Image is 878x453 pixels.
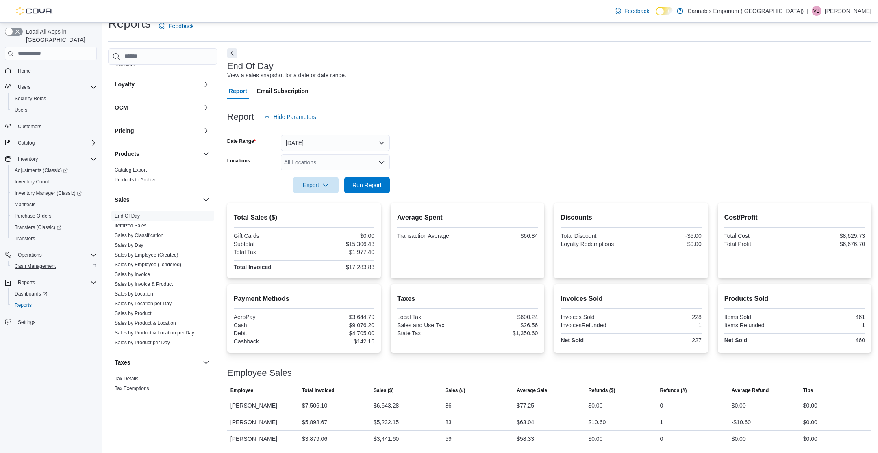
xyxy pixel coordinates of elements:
[561,233,629,239] div: Total Discount
[561,241,629,247] div: Loyalty Redemptions
[15,278,38,287] button: Reports
[8,288,100,300] a: Dashboards
[15,138,38,148] button: Catalog
[588,417,606,427] div: $10.60
[115,340,170,345] a: Sales by Product per Day
[274,113,316,121] span: Hide Parameters
[11,105,30,115] a: Users
[15,154,41,164] button: Inventory
[660,401,663,410] div: 0
[234,233,302,239] div: Gift Cards
[732,417,751,427] div: -$10.60
[169,22,193,30] span: Feedback
[108,165,217,188] div: Products
[115,242,143,248] a: Sales by Day
[16,7,53,15] img: Cova
[115,281,173,287] span: Sales by Invoice & Product
[302,434,327,444] div: $3,879.06
[306,233,374,239] div: $0.00
[11,200,39,209] a: Manifests
[293,177,339,193] button: Export
[108,211,217,351] div: Sales
[656,15,656,16] span: Dark Mode
[633,233,702,239] div: -$5.00
[11,211,55,221] a: Purchase Orders
[796,337,865,343] div: 460
[115,291,153,297] a: Sales by Location
[15,213,52,219] span: Purchase Orders
[517,417,534,427] div: $63.04
[2,277,100,288] button: Reports
[724,322,793,328] div: Items Refunded
[11,166,71,175] a: Adjustments (Classic)
[469,322,538,328] div: $26.56
[588,434,602,444] div: $0.00
[561,294,701,304] h2: Invoices Sold
[8,93,100,104] button: Security Roles
[227,112,254,122] h3: Report
[15,179,49,185] span: Inventory Count
[15,66,97,76] span: Home
[2,65,100,77] button: Home
[306,314,374,320] div: $3,644.79
[11,234,38,244] a: Transfers
[11,300,97,310] span: Reports
[397,322,466,328] div: Sales and Use Tax
[803,387,813,394] span: Tips
[803,401,817,410] div: $0.00
[201,103,211,112] button: OCM
[11,261,97,271] span: Cash Management
[115,330,194,336] span: Sales by Product & Location per Day
[803,417,817,427] div: $0.00
[15,263,56,270] span: Cash Management
[15,291,47,297] span: Dashboards
[660,417,663,427] div: 1
[397,213,538,222] h2: Average Spent
[517,401,534,410] div: $77.25
[807,6,808,16] p: |
[234,314,302,320] div: AeroPay
[611,3,652,19] a: Feedback
[115,127,134,135] h3: Pricing
[8,188,100,199] a: Inventory Manager (Classic)
[234,338,302,345] div: Cashback
[15,66,34,76] a: Home
[115,61,135,68] span: Transfers
[115,223,147,229] a: Itemized Sales
[115,232,163,239] span: Sales by Classification
[115,320,176,326] span: Sales by Product & Location
[15,82,97,92] span: Users
[156,18,197,34] a: Feedback
[115,196,130,204] h3: Sales
[115,376,139,382] a: Tax Details
[15,154,97,164] span: Inventory
[115,167,147,173] span: Catalog Export
[397,233,466,239] div: Transaction Average
[8,233,100,244] button: Transfers
[234,330,302,337] div: Debit
[15,201,35,208] span: Manifests
[15,121,97,132] span: Customers
[15,317,97,327] span: Settings
[11,94,49,104] a: Security Roles
[227,71,346,80] div: View a sales snapshot for a date or date range.
[234,249,302,255] div: Total Tax
[5,62,97,349] nav: Complex example
[561,322,629,328] div: InvoicesRefunded
[660,387,687,394] span: Refunds (#)
[306,330,374,337] div: $4,705.00
[115,104,200,112] button: OCM
[374,434,399,444] div: $3,441.60
[633,322,702,328] div: 1
[281,135,390,151] button: [DATE]
[15,235,35,242] span: Transfers
[8,104,100,116] button: Users
[469,314,538,320] div: $600.24
[18,84,30,91] span: Users
[298,177,334,193] span: Export
[11,289,50,299] a: Dashboards
[234,264,272,270] strong: Total Invoiced
[15,250,45,260] button: Operations
[633,337,702,343] div: 227
[227,431,299,447] div: [PERSON_NAME]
